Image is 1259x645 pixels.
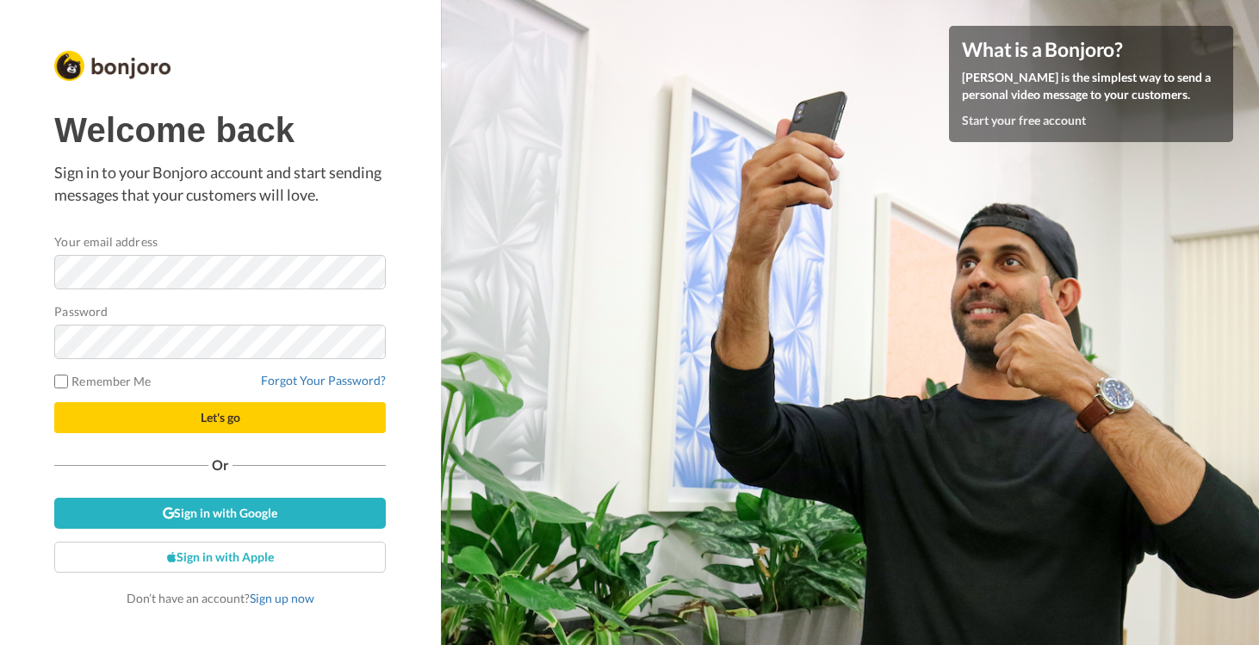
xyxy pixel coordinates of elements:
[54,233,157,251] label: Your email address
[962,39,1220,60] h4: What is a Bonjoro?
[962,69,1220,103] p: [PERSON_NAME] is the simplest way to send a personal video message to your customers.
[54,111,386,149] h1: Welcome back
[127,591,314,605] span: Don’t have an account?
[250,591,314,605] a: Sign up now
[54,372,151,390] label: Remember Me
[54,402,386,433] button: Let's go
[54,162,386,206] p: Sign in to your Bonjoro account and start sending messages that your customers will love.
[208,459,233,471] span: Or
[54,302,108,320] label: Password
[54,542,386,573] a: Sign in with Apple
[54,498,386,529] a: Sign in with Google
[201,410,240,425] span: Let's go
[962,113,1086,127] a: Start your free account
[261,373,386,388] a: Forgot Your Password?
[54,375,68,388] input: Remember Me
